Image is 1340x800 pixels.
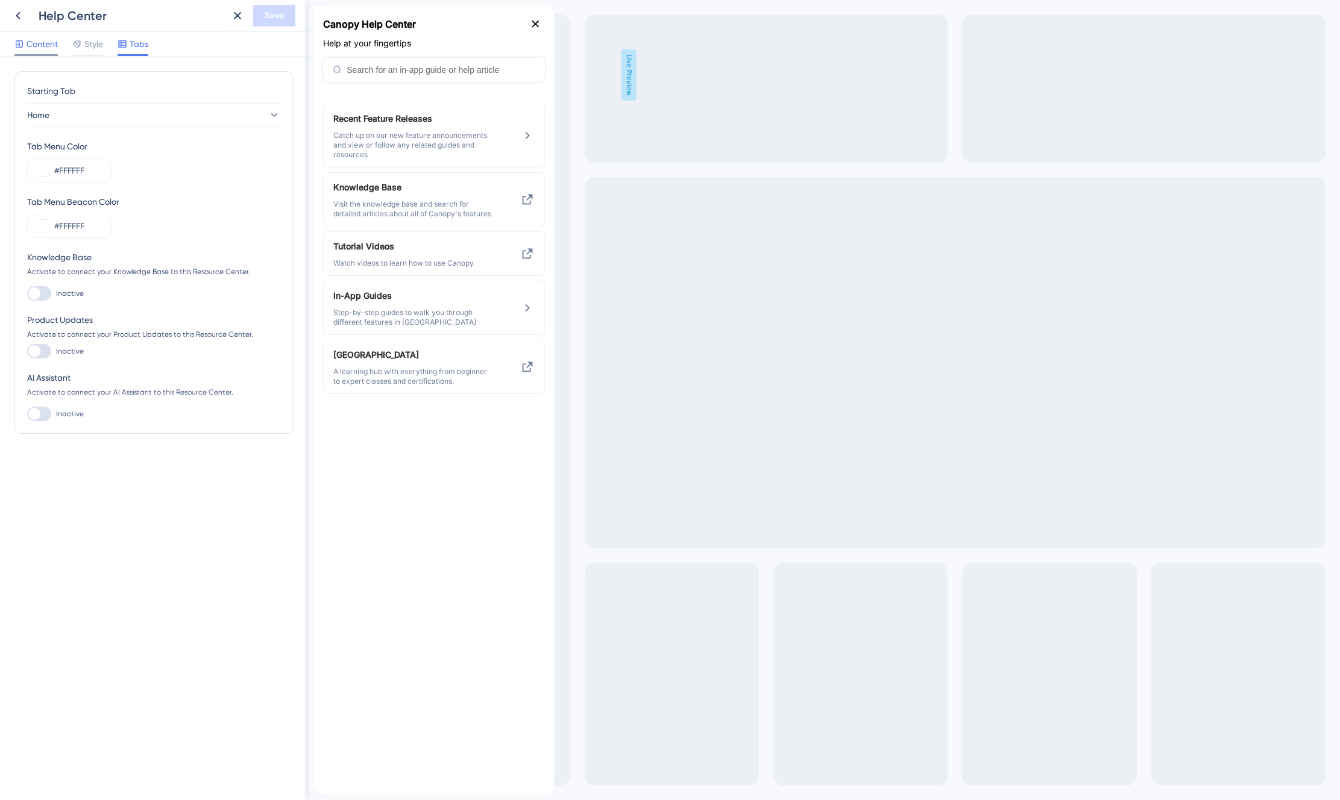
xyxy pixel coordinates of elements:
div: Tab Menu Color [27,139,282,154]
div: Canopy University [20,343,181,381]
div: Knowledge Base [27,250,282,264]
span: Visit the knowledge base and search for detailed articles about all of Canopy's features [20,195,181,214]
div: Activate to connect your Knowledge Base to this Resource Center. [27,267,282,277]
span: Knowledge Base [20,175,162,190]
div: Help Center [39,7,222,24]
input: Search for an in-app guide or help article [33,60,222,70]
span: Step-by-step guides to walk you through different features in [GEOGRAPHIC_DATA] [20,303,181,322]
span: Inactive [56,289,84,298]
div: 3 [87,6,92,16]
span: Style [84,37,103,51]
span: Watch videos to learn how to use Canopy [20,254,181,263]
div: Tutorial Videos [20,234,181,263]
span: Content [27,37,58,51]
span: Tutorial Videos [20,234,162,249]
div: Recent Feature Releases [20,107,181,155]
span: Home [27,108,49,122]
div: Product Updates [27,313,282,327]
div: AI Assistant [27,370,282,385]
span: Help at your fingertips [10,34,98,43]
button: Home [27,103,280,127]
span: [GEOGRAPHIC_DATA] [20,343,162,357]
span: Save [265,8,284,23]
span: Inactive [56,409,84,419]
span: Recent Feature Releases [20,107,181,121]
span: Help Center [28,3,80,17]
div: Activate to connect your Product Updates to this Resource Center. [27,330,282,339]
span: Tabs [130,37,148,51]
span: Starting Tab [27,84,75,98]
span: Catch up on our new feature announcements and view or follow any related guides and resources [20,126,181,155]
button: Save [253,5,295,27]
div: close resource center [212,10,231,29]
div: Activate to connect your AI Assistant to this Resource Center. [27,387,282,397]
div: Tab Menu Beacon Color [27,195,282,209]
span: Canopy Help Center [10,10,102,28]
span: In-App Guides [20,284,181,298]
span: A learning hub with everything from beginner to expert classes and certifications. [20,362,181,381]
span: Live Preview [313,49,328,101]
div: In-App Guides [20,284,181,322]
div: Knowledge Base [20,175,181,214]
span: Inactive [56,346,84,356]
